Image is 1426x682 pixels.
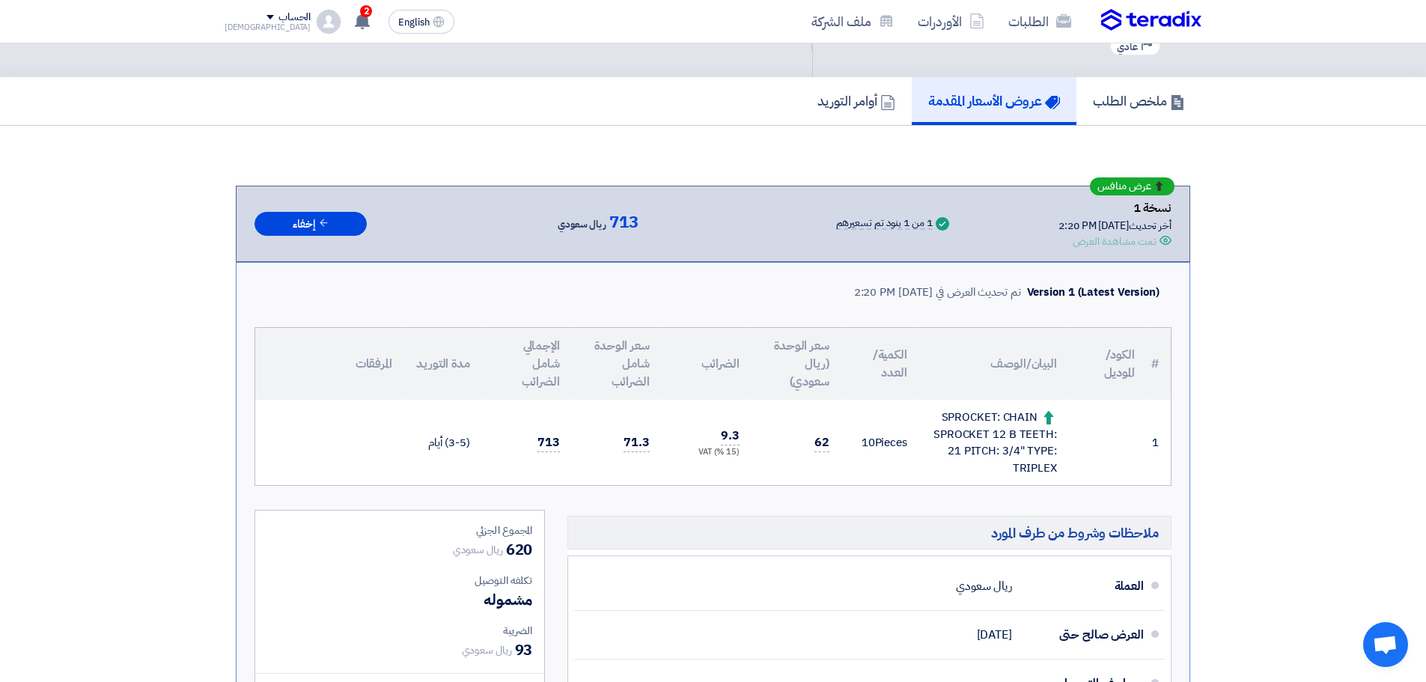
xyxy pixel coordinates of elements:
[453,542,503,558] span: ريال سعودي
[906,4,996,39] a: الأوردرات
[1147,400,1171,485] td: 1
[317,10,341,34] img: profile_test.png
[537,433,560,452] span: 713
[977,627,1012,642] span: [DATE]
[1097,181,1151,192] span: عرض منافس
[558,216,606,234] span: ريال سعودي
[506,538,533,561] span: 620
[662,328,752,400] th: الضرائب
[1101,9,1201,31] img: Teradix logo
[996,4,1083,39] a: الطلبات
[1073,234,1157,249] div: تمت مشاهدة العرض
[404,400,482,485] td: (3-5) أيام
[278,11,311,24] div: الحساب
[398,17,430,28] span: English
[624,433,650,452] span: 71.3
[1058,198,1171,218] div: نسخة 1
[404,328,482,400] th: مدة التوريد
[1058,218,1171,234] div: أخر تحديث [DATE] 2:20 PM
[609,213,639,231] span: 713
[817,92,895,109] h5: أوامر التوريد
[1147,328,1171,400] th: #
[862,434,875,451] span: 10
[1069,328,1147,400] th: الكود/الموديل
[836,218,933,230] div: 1 من 1 بنود تم تسعيرهم
[225,23,311,31] div: [DEMOGRAPHIC_DATA]
[484,588,532,611] span: مشموله
[1076,77,1201,125] a: ملخص الطلب
[912,77,1076,125] a: عروض الأسعار المقدمة
[267,623,532,639] div: الضريبة
[515,639,533,661] span: 93
[482,328,572,400] th: الإجمالي شامل الضرائب
[389,10,454,34] button: English
[360,5,372,17] span: 2
[1024,568,1144,604] div: العملة
[928,92,1060,109] h5: عروض الأسعار المقدمة
[1027,284,1160,301] div: Version 1 (Latest Version)
[919,328,1069,400] th: البيان/الوصف
[1024,617,1144,653] div: العرض صالح حتى
[255,328,404,400] th: المرفقات
[1117,40,1138,54] span: عادي
[752,328,841,400] th: سعر الوحدة (ريال سعودي)
[841,400,919,485] td: Pieces
[841,328,919,400] th: الكمية/العدد
[567,516,1171,549] h5: ملاحظات وشروط من طرف المورد
[1093,92,1185,109] h5: ملخص الطلب
[814,433,829,452] span: 62
[854,284,1021,301] div: تم تحديث العرض في [DATE] 2:20 PM
[931,409,1057,476] div: SPROCKET: CHAIN SPROCKET 12 B TEETH: 21 PITCH: 3/4" TYPE: TRIPLEX
[572,328,662,400] th: سعر الوحدة شامل الضرائب
[801,77,912,125] a: أوامر التوريد
[799,4,906,39] a: ملف الشركة
[721,427,740,445] span: 9.3
[462,642,512,658] span: ريال سعودي
[1363,622,1408,667] div: دردشة مفتوحة
[255,212,367,237] button: إخفاء
[674,446,740,459] div: (15 %) VAT
[267,573,532,588] div: تكلفه التوصيل
[267,523,532,538] div: المجموع الجزئي
[956,572,1012,600] div: ريال سعودي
